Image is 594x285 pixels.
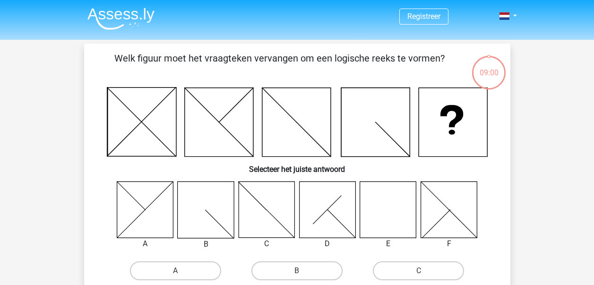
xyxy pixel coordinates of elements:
[251,261,343,280] label: B
[413,238,485,249] div: F
[231,238,302,249] div: C
[99,157,495,174] h6: Selecteer het juiste antwoord
[130,261,221,280] label: A
[87,8,155,30] img: Assessly
[407,12,440,21] a: Registreer
[353,238,424,249] div: E
[292,238,363,249] div: D
[373,261,464,280] label: C
[110,238,181,249] div: A
[471,55,507,79] div: 09:00
[170,239,241,250] div: B
[99,51,460,80] p: Welk figuur moet het vraagteken vervangen om een logische reeks te vormen?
